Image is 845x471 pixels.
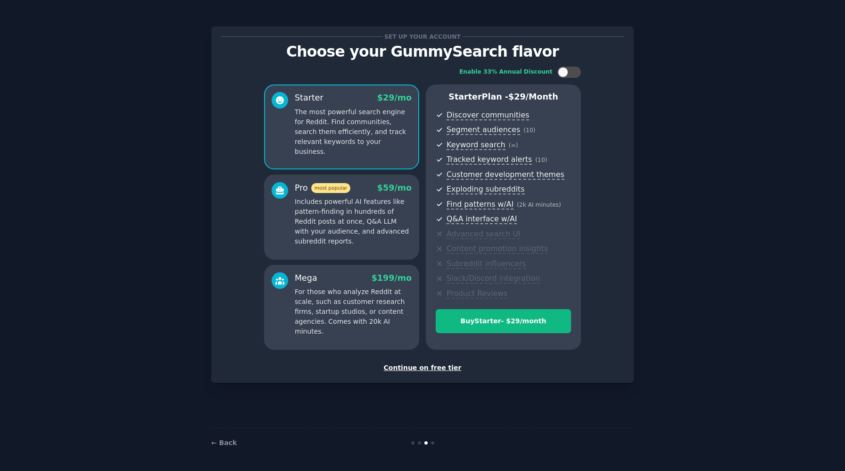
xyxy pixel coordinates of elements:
div: Pro [295,182,350,194]
span: Slack/Discord integration [447,274,540,284]
span: Q&A interface w/AI [447,214,517,224]
span: $ 59 /mo [377,183,412,193]
span: Keyword search [447,140,505,150]
div: Starter [295,92,323,104]
span: $ 29 /mo [377,93,412,102]
span: $ 29 /month [508,92,558,101]
p: Starter Plan - [436,91,571,103]
p: The most powerful search engine for Reddit. Find communities, search them efficiently, and track ... [295,107,412,157]
span: Find patterns w/AI [447,200,514,210]
a: ← Back [211,439,237,446]
span: Customer development themes [447,170,564,180]
span: ( ∞ ) [509,142,518,149]
p: Includes powerful AI features like pattern-finding in hundreds of Reddit posts at once, Q&A LLM w... [295,197,412,246]
div: Mega [295,272,317,284]
span: Discover communities [447,110,529,120]
span: Product Reviews [447,289,507,299]
div: Enable 33% Annual Discount [459,68,553,76]
button: BuyStarter- $29/month [436,309,571,333]
span: $ 199 /mo [372,273,412,283]
span: ( 10 ) [535,157,547,163]
span: ( 2k AI minutes ) [517,202,561,208]
span: Segment audiences [447,125,520,135]
span: Subreddit influencers [447,259,526,269]
div: Buy Starter - $ 29 /month [436,316,571,326]
span: Tracked keyword alerts [447,155,532,165]
div: Continue on free tier [221,363,624,373]
span: Content promotion insights [447,244,548,254]
span: Exploding subreddits [447,185,524,194]
span: Advanced search UI [447,229,520,239]
p: Choose your GummySearch flavor [221,43,624,60]
span: most popular [311,183,351,193]
span: ( 10 ) [523,127,535,134]
p: For those who analyze Reddit at scale, such as customer research firms, startup studios, or conte... [295,287,412,336]
span: Set up your account [383,32,463,42]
